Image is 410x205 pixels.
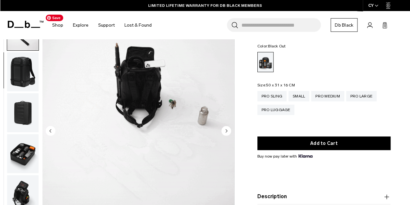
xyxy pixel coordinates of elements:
button: Description [257,193,391,201]
a: Pro Medium [311,91,344,101]
nav: Main Navigation [47,11,157,39]
button: Add to Cart [257,136,391,150]
a: Small [288,91,309,101]
a: Black Out [257,52,274,72]
button: Previous slide [46,126,55,137]
a: Support [98,14,115,37]
a: Pro Sling [257,91,287,101]
a: Lost & Found [124,14,152,37]
span: Buy now pay later with [257,153,312,159]
span: 50 x 31 x 16 CM [266,83,295,87]
a: Explore [73,14,88,37]
a: Db Black [331,18,357,32]
a: LIMITED LIFETIME WARRANTY FOR DB BLACK MEMBERS [148,3,262,8]
button: Next slide [221,126,231,137]
a: Pro Luggage [257,105,295,115]
legend: Color: [257,44,286,48]
span: Black Out [268,44,286,48]
legend: Size: [257,83,295,87]
a: Pro Large [346,91,377,101]
img: Photo Pro Medium Bundle [7,134,39,173]
img: Photo Pro Medium Bundle [7,52,39,91]
img: Photo Pro Medium Bundle [7,93,39,132]
img: {"height" => 20, "alt" => "Klarna"} [299,154,312,158]
span: Save [46,15,63,21]
a: Shop [52,14,63,37]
